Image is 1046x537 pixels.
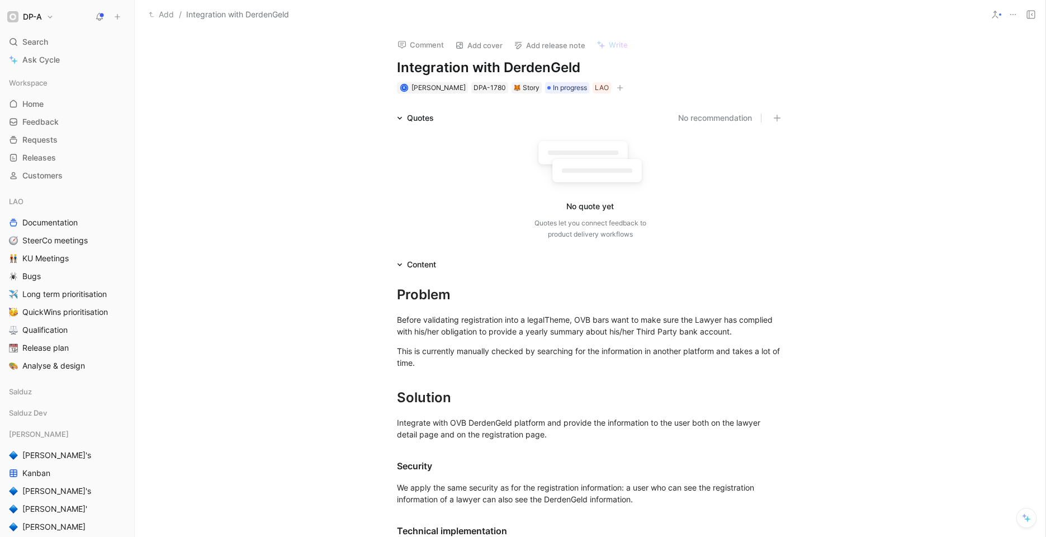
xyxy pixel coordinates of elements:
div: LAO [4,193,130,210]
img: 🔷 [9,505,18,514]
div: Salduz Dev [4,404,130,421]
img: 📆 [9,343,18,352]
img: 🔷 [9,487,18,496]
button: DP-ADP-A [4,9,56,25]
img: 🔷 [9,522,18,531]
button: 🧭 [7,234,20,247]
a: 🧭SteerCo meetings [4,232,130,249]
a: Customers [4,167,130,184]
span: / [179,8,182,21]
button: 🔷 [7,484,20,498]
span: Feedback [22,116,59,128]
button: 🎨 [7,359,20,373]
span: Analyse & design [22,360,85,371]
a: 🔷[PERSON_NAME] [4,519,130,535]
div: K [401,85,407,91]
button: 🕷️ [7,270,20,283]
a: ✈️Long term prioritisation [4,286,130,303]
span: Write [609,40,628,50]
img: ✈️ [9,290,18,299]
div: Content [407,258,436,271]
h1: DP-A [23,12,42,22]
a: Kanban [4,465,130,482]
div: Quotes [392,111,438,125]
span: [PERSON_NAME] [411,83,466,92]
button: Add release note [509,37,590,53]
button: ⚖️ [7,323,20,337]
img: 🦊 [514,84,520,91]
button: ✈️ [7,288,20,301]
div: Security [397,459,784,473]
button: 🔷 [7,520,20,534]
span: KU Meetings [22,253,69,264]
div: This is currently manually checked by searching for the information in another platform and takes... [397,345,784,369]
h1: Integration with DerdenGeld [397,59,784,77]
a: 🎨Analyse & design [4,357,130,374]
span: Long term prioritisation [22,289,107,300]
span: Qualification [22,324,68,336]
div: Workspace [4,74,130,91]
div: LAO [595,82,609,93]
a: Feedback [4,114,130,130]
a: ⚖️Qualification [4,322,130,338]
a: 🔷[PERSON_NAME]' [4,501,130,517]
span: Releases [22,152,56,163]
div: Before validating registration into a legalTheme, OVB bars want to make sure the Lawyer has compl... [397,314,784,337]
img: 🕷️ [9,272,18,281]
img: 🧭 [9,236,18,245]
div: 🦊Story [512,82,542,93]
a: 📆Release plan [4,340,130,356]
span: Integration with DerdenGeld [186,8,289,21]
div: Quotes [407,111,434,125]
span: Workspace [9,77,48,88]
div: We apply the same security as for the registration information: a user who can see the registrati... [397,482,784,505]
span: [PERSON_NAME]'s [22,450,91,461]
a: 🔷[PERSON_NAME]'s [4,483,130,500]
div: Story [514,82,539,93]
span: [PERSON_NAME] [22,521,86,533]
span: Kanban [22,468,50,479]
span: In progress [553,82,587,93]
div: LAODocumentation🧭SteerCo meetings👬KU Meetings🕷️Bugs✈️Long term prioritisation🥳QuickWins prioritis... [4,193,130,374]
button: 👬 [7,252,20,265]
button: 🔷 [7,502,20,516]
span: Requests [22,134,58,145]
span: Bugs [22,271,41,282]
a: 🥳QuickWins prioritisation [4,304,130,321]
span: [PERSON_NAME]'s [22,486,91,497]
div: Content [392,258,441,271]
a: Home [4,96,130,112]
img: DP-A [7,11,18,22]
span: Salduz [9,386,32,397]
img: 🎨 [9,361,18,370]
span: Release plan [22,342,69,354]
div: Salduz [4,383,130,403]
img: 👬 [9,254,18,263]
div: Salduz [4,383,130,400]
div: DPA-1780 [474,82,506,93]
a: 👬KU Meetings [4,250,130,267]
span: Documentation [22,217,78,228]
span: QuickWins prioritisation [22,307,108,318]
button: 📆 [7,341,20,355]
div: Quotes let you connect feedback to product delivery workflows [534,218,646,240]
img: 🔷 [9,451,18,460]
span: Home [22,98,44,110]
a: Requests [4,131,130,148]
span: Ask Cycle [22,53,60,67]
span: SteerCo meetings [22,235,88,246]
div: In progress [545,82,589,93]
span: LAO [9,196,23,207]
div: Problem [397,285,784,305]
button: Write [591,37,633,53]
img: ⚖️ [9,326,18,335]
span: Customers [22,170,63,181]
a: Releases [4,149,130,166]
div: No quote yet [566,200,614,213]
button: 🥳 [7,305,20,319]
span: Search [22,35,48,49]
a: Ask Cycle [4,51,130,68]
button: 🔷 [7,449,20,462]
button: Add [146,8,177,21]
button: Add cover [450,37,508,53]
